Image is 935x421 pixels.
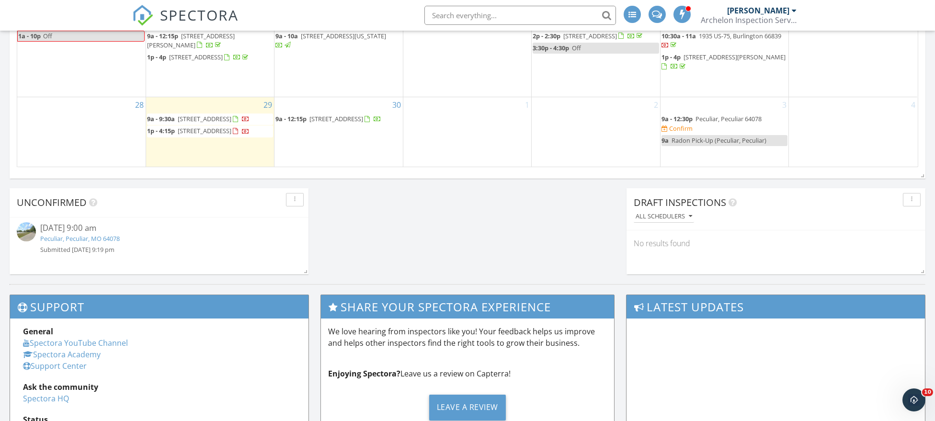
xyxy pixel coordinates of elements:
div: Leave a Review [429,395,506,421]
p: We love hearing from inspectors like you! Your feedback helps us improve and helps other inspecto... [328,326,606,349]
span: [STREET_ADDRESS] [563,32,617,40]
div: Submitted [DATE] 9:19 pm [41,245,278,254]
h3: Support [10,295,308,319]
div: [PERSON_NAME] [727,6,789,15]
a: 9a - 12:15p [STREET_ADDRESS] [275,114,381,123]
td: Go to September 28, 2025 [17,97,146,167]
span: 10:30a - 11a [661,32,696,40]
span: [STREET_ADDRESS][PERSON_NAME] [684,53,786,61]
td: Go to September 21, 2025 [17,14,146,97]
span: Off [572,44,581,52]
td: Go to October 1, 2025 [403,97,531,167]
a: Go to October 2, 2025 [652,97,660,113]
a: 10:30a - 11a 1935 US-75, Burlington 66839 [661,32,781,49]
span: 9a - 12:15p [275,114,307,123]
a: 1p - 4p [STREET_ADDRESS] [147,52,273,63]
span: Radon Pick-Up (Peculiar, Peculiar) [672,136,766,145]
a: [DATE] 9:00 am Peculiar, Peculiar, MO 64078 Submitted [DATE] 9:19 pm [17,222,301,254]
a: 1p - 4p [STREET_ADDRESS][PERSON_NAME] [661,53,786,70]
img: streetview [17,222,36,241]
a: 1p - 4:15p [STREET_ADDRESS] [147,125,273,137]
input: Search everything... [424,6,616,25]
span: 10 [922,388,933,396]
span: 3:30p - 4:30p [533,44,569,52]
span: 9a [661,136,669,145]
span: 1p - 4:15p [147,126,175,135]
span: 2p - 2:30p [533,32,560,40]
a: 1p - 4p [STREET_ADDRESS] [147,53,250,61]
a: 1p - 4:15p [STREET_ADDRESS] [147,126,250,135]
strong: Enjoying Spectora? [328,368,400,379]
h3: Latest Updates [627,295,925,319]
span: 1p - 4p [661,53,681,61]
span: 9a - 9:30a [147,114,175,123]
a: 1p - 4p [STREET_ADDRESS][PERSON_NAME] [661,52,787,72]
span: 9a - 12:15p [147,32,178,40]
a: 10:30a - 11a 1935 US-75, Burlington 66839 [661,31,787,51]
td: Go to October 3, 2025 [660,97,788,167]
a: Go to September 30, 2025 [390,97,403,113]
span: [STREET_ADDRESS] [178,126,231,135]
a: SPECTORA [132,13,239,33]
strong: General [23,326,53,337]
span: [STREET_ADDRESS] [178,114,231,123]
a: Spectora Academy [23,349,101,360]
span: [STREET_ADDRESS][PERSON_NAME] [147,32,235,49]
td: Go to September 22, 2025 [146,14,274,97]
a: 9a - 10a [STREET_ADDRESS][US_STATE] [275,31,401,51]
a: Go to October 1, 2025 [523,97,531,113]
a: Spectora YouTube Channel [23,338,128,348]
p: Leave us a review on Capterra! [328,368,606,379]
td: Go to September 29, 2025 [146,97,274,167]
span: [STREET_ADDRESS] [169,53,223,61]
a: 2p - 2:30p [STREET_ADDRESS] [533,31,659,42]
span: Draft Inspections [634,196,726,209]
span: SPECTORA [160,5,239,25]
img: The Best Home Inspection Software - Spectora [132,5,153,26]
button: All schedulers [634,210,694,223]
a: Go to September 28, 2025 [133,97,146,113]
a: 9a - 12:15p [STREET_ADDRESS][PERSON_NAME] [147,32,235,49]
span: Unconfirmed [17,196,87,209]
td: Go to September 25, 2025 [532,14,660,97]
span: Off [43,32,52,40]
td: Go to September 26, 2025 [660,14,788,97]
div: [DATE] 9:00 am [41,222,278,234]
iframe: Intercom live chat [902,388,925,411]
a: 9a - 12:30p Peculiar, Peculiar 64078 [661,114,762,123]
span: 1935 US-75, Burlington 66839 [699,32,781,40]
span: 9a - 12:30p [661,114,693,123]
td: Go to September 24, 2025 [403,14,531,97]
span: [STREET_ADDRESS] [309,114,363,123]
a: Spectora HQ [23,393,69,404]
a: Go to October 3, 2025 [780,97,788,113]
a: 9a - 9:30a [STREET_ADDRESS] [147,114,273,125]
a: Support Center [23,361,87,371]
a: 9a - 9:30a [STREET_ADDRESS] [147,114,250,123]
a: Go to September 29, 2025 [262,97,274,113]
div: Ask the community [23,381,296,393]
h3: Share Your Spectora Experience [321,295,614,319]
td: Go to September 30, 2025 [274,97,403,167]
a: 9a - 12:15p [STREET_ADDRESS][PERSON_NAME] [147,31,273,51]
td: Go to September 27, 2025 [789,14,917,97]
div: All schedulers [636,213,692,220]
span: 1a - 10p [18,31,41,41]
div: Confirm [669,125,693,132]
a: 9a - 12:15p [STREET_ADDRESS] [275,114,401,125]
td: Go to September 23, 2025 [274,14,403,97]
span: [STREET_ADDRESS][US_STATE] [301,32,386,40]
a: Peculiar, Peculiar, MO 64078 [41,234,120,243]
a: 9a - 10a [STREET_ADDRESS][US_STATE] [275,32,386,49]
a: 2p - 2:30p [STREET_ADDRESS] [533,32,644,40]
td: Go to October 2, 2025 [532,97,660,167]
a: 9a - 12:30p Peculiar, Peculiar 64078 Confirm [661,114,787,134]
a: Go to October 4, 2025 [909,97,917,113]
div: Archelon Inspection Service [701,15,797,25]
td: Go to October 4, 2025 [789,97,917,167]
div: No results found [627,230,925,256]
span: 1p - 4p [147,53,166,61]
a: Confirm [661,124,693,133]
span: 9a - 10a [275,32,298,40]
span: Peculiar, Peculiar 64078 [696,114,762,123]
